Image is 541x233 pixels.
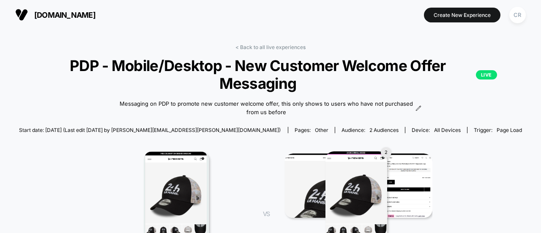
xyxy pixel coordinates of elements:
span: PDP - Mobile/Desktop - New Customer Welcome Offer Messaging [44,57,497,92]
span: Device: [405,127,467,133]
span: all devices [434,127,461,133]
a: < Back to all live experiences [235,44,306,50]
span: 2 Audiences [369,127,399,133]
span: other [315,127,328,133]
span: [DOMAIN_NAME] [34,11,96,19]
div: Pages: [295,127,328,133]
div: Audience: [342,127,399,133]
div: Trigger: [474,127,522,133]
button: [DOMAIN_NAME] [13,8,98,22]
div: CR [509,7,526,23]
button: Create New Experience [424,8,500,22]
div: 2 [381,147,391,158]
img: Visually logo [15,8,28,21]
span: Start date: [DATE] (Last edit [DATE] by [PERSON_NAME][EMAIL_ADDRESS][PERSON_NAME][DOMAIN_NAME]) [19,127,281,133]
p: LIVE [476,70,497,79]
img: Variation 1 1 [284,154,432,218]
span: Messaging on PDP to promote new customer welcome offer, this only shows to users who have not pur... [120,100,413,116]
button: CR [507,6,528,24]
span: VS [263,210,270,217]
span: Page Load [497,127,522,133]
